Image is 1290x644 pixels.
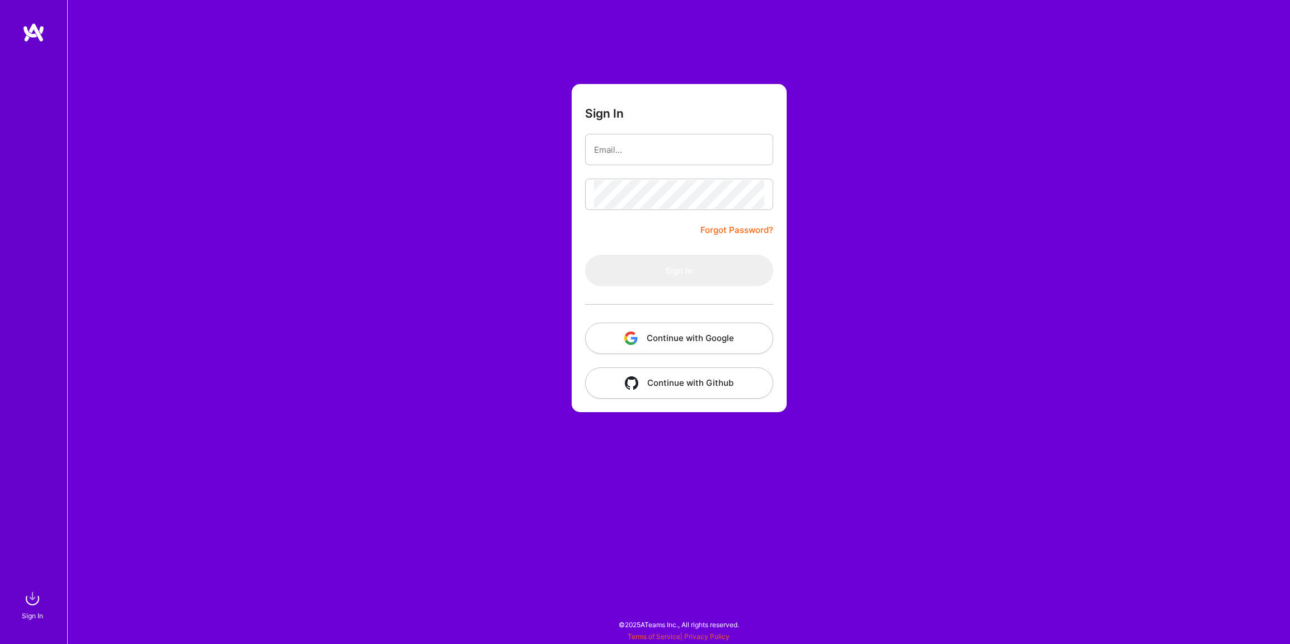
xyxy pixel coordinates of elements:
a: sign inSign In [24,587,44,622]
div: © 2025 ATeams Inc., All rights reserved. [67,610,1290,638]
a: Terms of Service [628,632,680,641]
img: sign in [21,587,44,610]
img: icon [625,376,638,390]
span: | [628,632,730,641]
input: Email... [594,136,764,164]
img: icon [624,332,638,345]
img: logo [22,22,45,43]
button: Continue with Google [585,323,773,354]
h3: Sign In [585,106,624,120]
a: Privacy Policy [684,632,730,641]
div: Sign In [22,610,43,622]
button: Continue with Github [585,367,773,399]
a: Forgot Password? [700,223,773,237]
button: Sign In [585,255,773,286]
